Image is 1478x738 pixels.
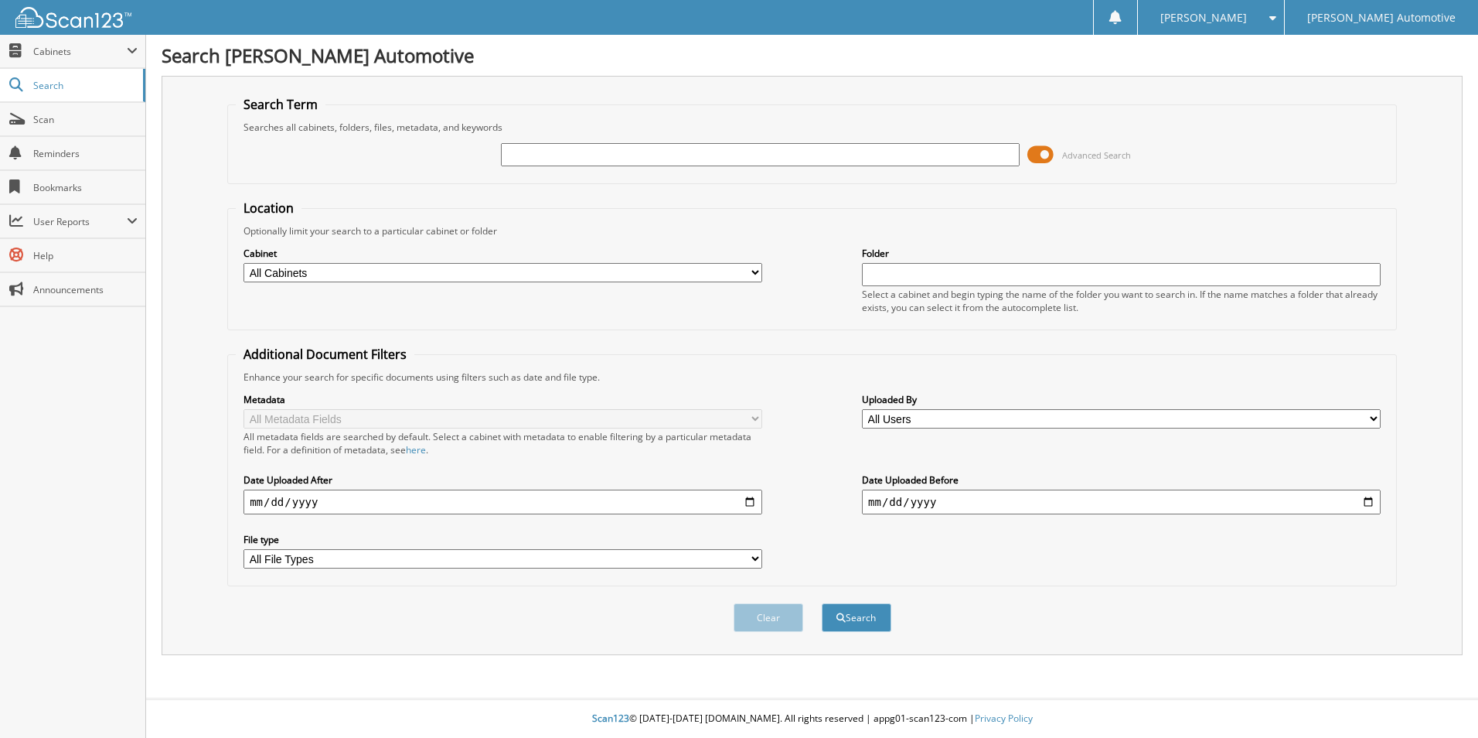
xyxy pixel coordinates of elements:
[243,393,762,406] label: Metadata
[33,147,138,160] span: Reminders
[862,473,1381,487] label: Date Uploaded Before
[15,7,131,28] img: scan123-logo-white.svg
[33,79,135,92] span: Search
[1160,13,1247,22] span: [PERSON_NAME]
[862,393,1381,406] label: Uploaded By
[236,96,325,113] legend: Search Term
[33,283,138,296] span: Announcements
[33,113,138,126] span: Scan
[33,181,138,194] span: Bookmarks
[406,443,426,456] a: here
[33,249,138,262] span: Help
[243,473,762,487] label: Date Uploaded After
[592,712,629,725] span: Scan123
[236,121,1388,134] div: Searches all cabinets, folders, files, metadata, and keywords
[862,247,1381,260] label: Folder
[862,288,1381,314] div: Select a cabinet and begin typing the name of the folder you want to search in. If the name match...
[1307,13,1456,22] span: [PERSON_NAME] Automotive
[236,224,1388,237] div: Optionally limit your search to a particular cabinet or folder
[146,700,1478,738] div: © [DATE]-[DATE] [DOMAIN_NAME]. All rights reserved | appg01-scan123-com |
[822,603,891,632] button: Search
[1062,149,1131,161] span: Advanced Search
[236,371,1388,384] div: Enhance your search for specific documents using filters such as date and file type.
[243,430,762,456] div: All metadata fields are searched by default. Select a cabinet with metadata to enable filtering b...
[243,490,762,514] input: start
[236,200,301,217] legend: Location
[862,490,1381,514] input: end
[236,346,414,363] legend: Additional Document Filters
[243,247,762,260] label: Cabinet
[975,712,1033,725] a: Privacy Policy
[243,533,762,546] label: File type
[162,43,1463,68] h1: Search [PERSON_NAME] Automotive
[33,215,127,228] span: User Reports
[33,45,127,58] span: Cabinets
[734,603,803,632] button: Clear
